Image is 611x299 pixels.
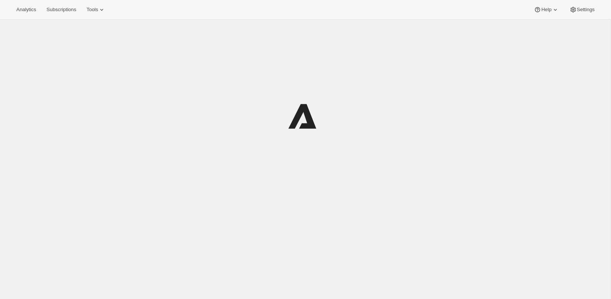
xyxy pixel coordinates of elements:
button: Settings [565,4,599,15]
button: Subscriptions [42,4,81,15]
span: Subscriptions [46,7,76,13]
span: Tools [86,7,98,13]
button: Help [529,4,563,15]
span: Analytics [16,7,36,13]
span: Help [541,7,551,13]
button: Tools [82,4,110,15]
button: Analytics [12,4,40,15]
span: Settings [577,7,595,13]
